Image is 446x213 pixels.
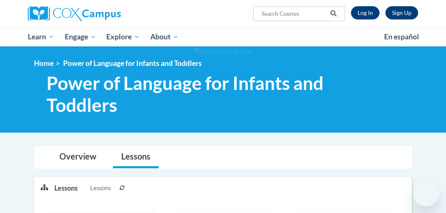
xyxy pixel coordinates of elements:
[351,6,380,19] a: Log In
[22,27,59,46] a: Learn
[28,6,149,21] a: Cox Campus
[261,9,327,19] input: Search Courses
[28,32,54,42] span: Learn
[63,59,202,68] span: Power of Language for Infants and Toddlers
[28,6,121,21] img: Cox Campus
[384,32,419,41] span: En español
[145,27,184,46] a: About
[150,32,179,42] span: About
[54,184,78,193] p: Lessons
[51,146,105,168] a: Overview
[113,146,159,168] a: Lessons
[379,28,424,46] a: En español
[90,184,111,193] span: Lessons
[327,9,340,19] button: Search
[34,59,54,68] a: Home
[106,32,140,42] span: Explore
[194,47,252,56] img: Section background
[59,27,101,46] a: Engage
[413,180,439,206] iframe: Button to launch messaging window
[101,27,145,46] a: Explore
[65,32,96,42] span: Engage
[385,6,418,19] a: Register
[47,72,327,116] span: Power of Language for Infants and Toddlers
[22,27,424,46] div: Main menu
